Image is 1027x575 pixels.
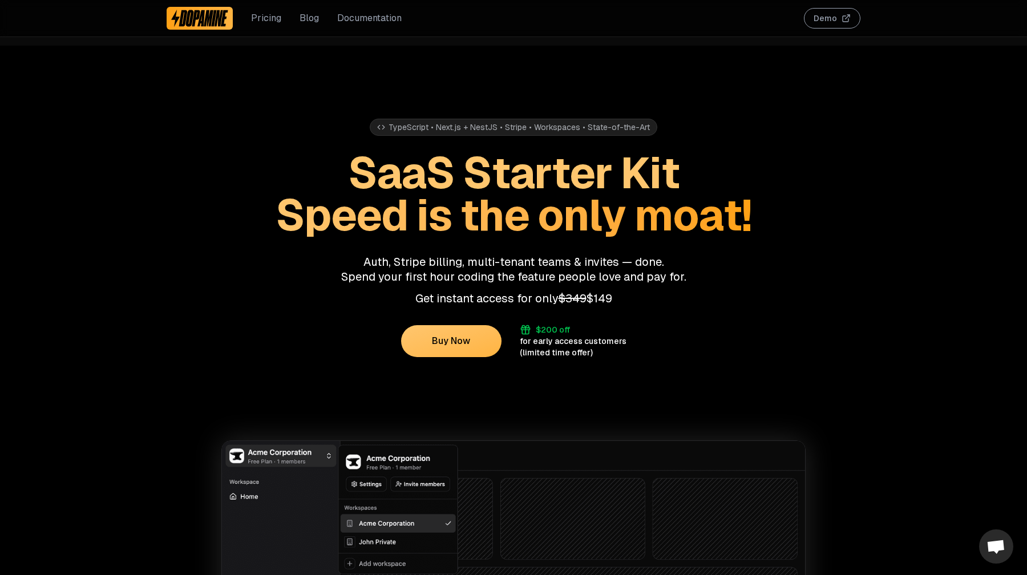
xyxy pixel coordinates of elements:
[337,11,402,25] a: Documentation
[520,335,626,347] div: for early access customers
[171,9,228,27] img: Dopamine
[251,11,281,25] a: Pricing
[167,254,860,284] p: Auth, Stripe billing, multi-tenant teams & invites — done. Spend your first hour coding the featu...
[167,7,233,30] a: Dopamine
[559,291,587,306] span: $349
[276,187,751,243] span: Speed is the only moat!
[520,347,593,358] div: (limited time offer)
[167,291,860,306] p: Get instant access for only $149
[300,11,319,25] a: Blog
[804,8,860,29] button: Demo
[370,119,657,136] div: TypeScript • Next.js + NestJS • Stripe • Workspaces • State-of-the-Art
[348,145,679,201] span: SaaS Starter Kit
[536,324,570,335] div: $200 off
[401,325,502,357] button: Buy Now
[979,529,1013,564] div: Open chat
